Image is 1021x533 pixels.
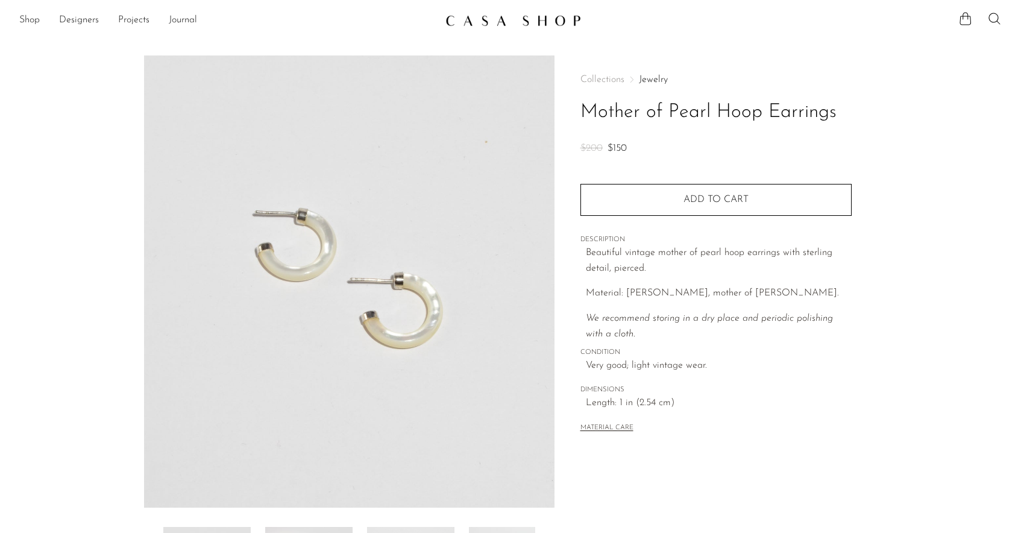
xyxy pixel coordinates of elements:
[169,13,197,28] a: Journal
[580,97,852,128] h1: Mother of Pearl Hoop Earrings
[580,235,852,245] span: DESCRIPTION
[639,75,668,84] a: Jewelry
[19,10,436,31] ul: NEW HEADER MENU
[586,314,833,339] em: We recommend storing in a dry place and periodic polishing with a cloth.
[580,424,633,433] button: MATERIAL CARE
[19,10,436,31] nav: Desktop navigation
[580,385,852,396] span: DIMENSIONS
[580,75,852,84] nav: Breadcrumbs
[118,13,149,28] a: Projects
[586,245,852,276] p: Beautiful vintage mother of pearl hoop earrings with sterling detail, pierced.
[580,184,852,215] button: Add to cart
[580,143,603,153] span: $200
[683,195,749,204] span: Add to cart
[586,358,852,374] span: Very good; light vintage wear.
[580,75,624,84] span: Collections
[608,143,627,153] span: $150
[586,286,852,301] p: Material: [PERSON_NAME], mother of [PERSON_NAME].
[586,396,852,411] span: Length: 1 in (2.54 cm)
[19,13,40,28] a: Shop
[59,13,99,28] a: Designers
[144,55,554,508] img: Mother of Pearl Hoop Earrings
[580,347,852,358] span: CONDITION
